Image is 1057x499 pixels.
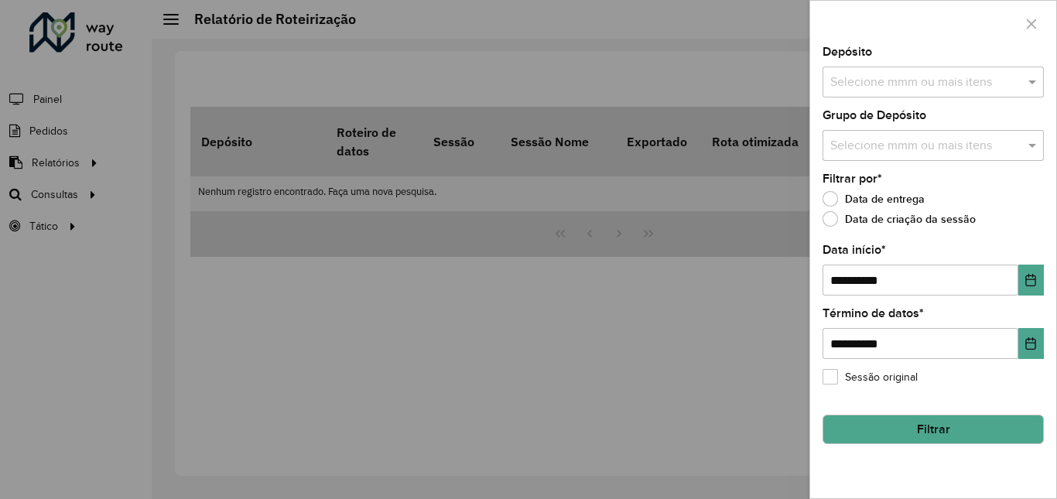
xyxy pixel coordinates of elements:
font: Filtrar por [823,172,877,185]
font: Sessão original [845,369,918,385]
button: Elija la fecha [1018,328,1044,359]
font: Data início [823,243,881,256]
button: Elija la fecha [1018,265,1044,296]
font: Grupo de Depósito [823,108,926,121]
font: Depósito [823,45,872,58]
label: Data de entrega [823,191,925,207]
button: Filtrar [823,415,1044,444]
label: Data de criação da sessão [823,211,976,227]
font: Término de datos [823,306,919,320]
